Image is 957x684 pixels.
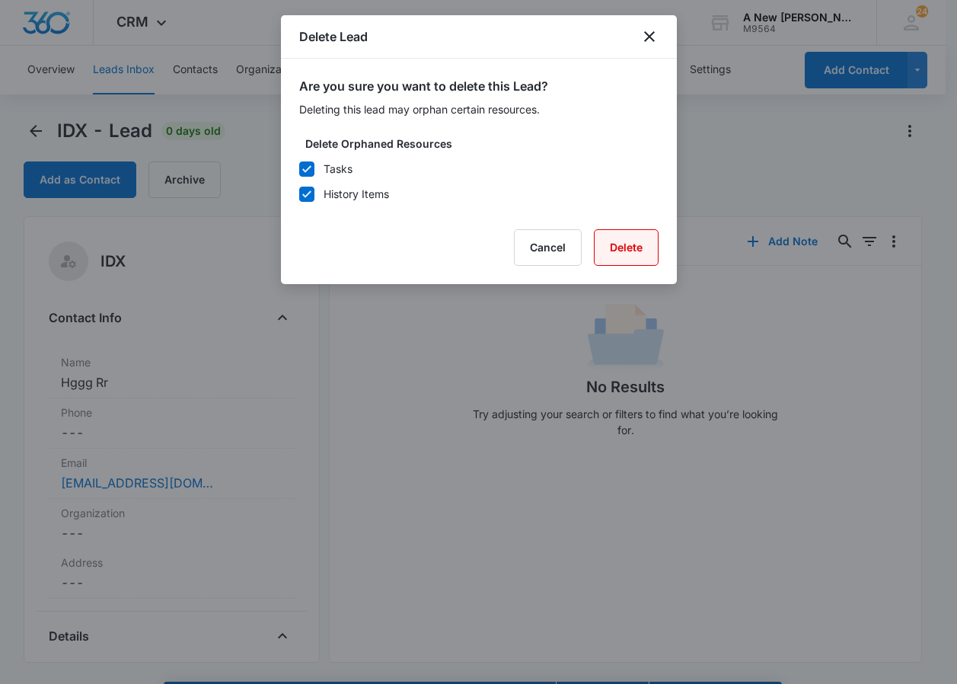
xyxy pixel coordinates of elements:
div: Tasks [324,161,352,177]
p: Deleting this lead may orphan certain resources. [299,101,659,117]
button: Delete [594,229,659,266]
h1: Delete Lead [299,27,368,46]
h2: Are you sure you want to delete this Lead? [299,77,659,95]
label: Delete Orphaned Resources [305,136,665,152]
button: Cancel [514,229,582,266]
button: close [640,27,659,46]
div: History Items [324,186,389,202]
